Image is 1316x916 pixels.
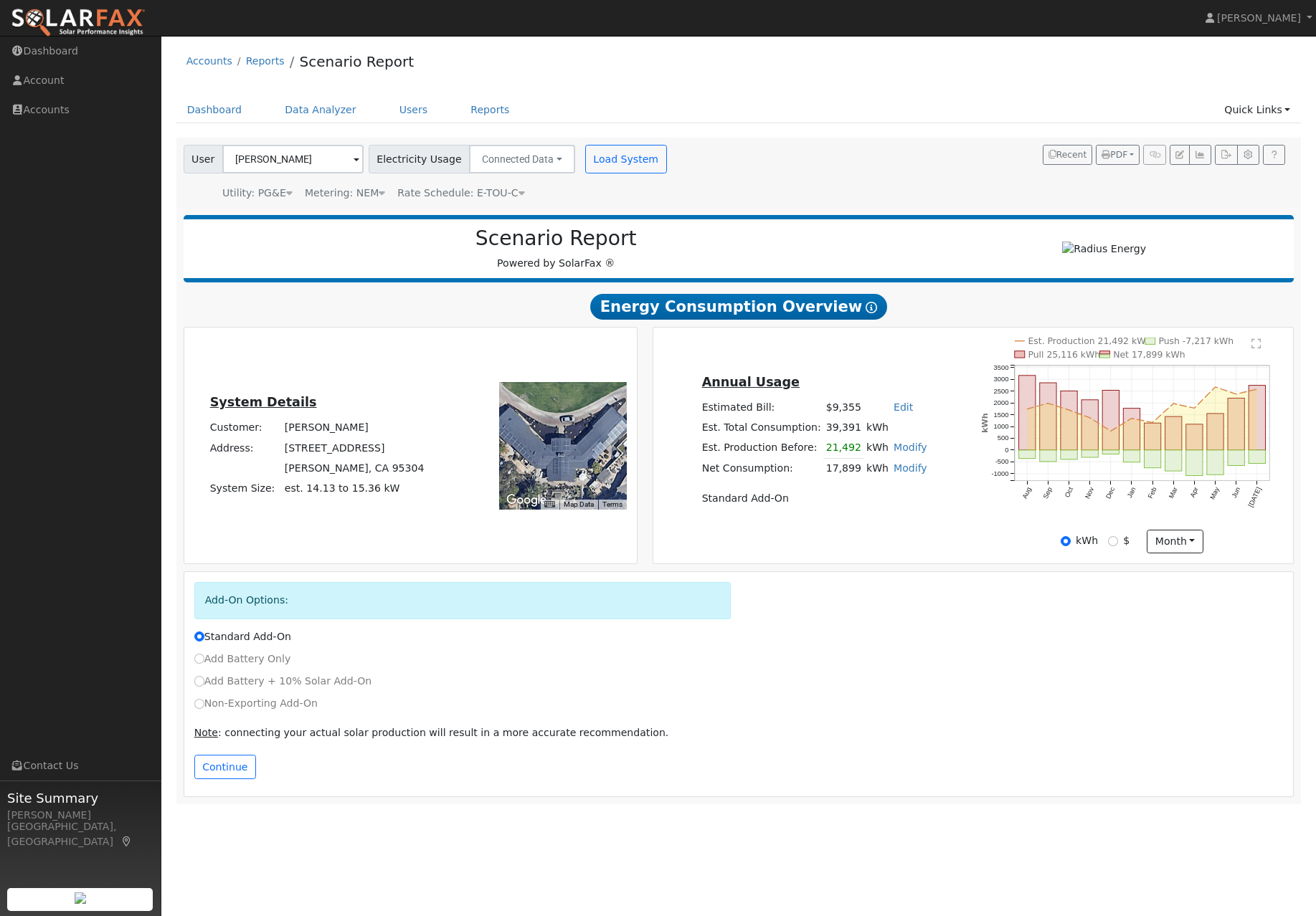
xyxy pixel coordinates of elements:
a: Modify [894,442,927,453]
input: Standard Add-On [194,631,204,641]
input: Add Battery Only [194,654,204,664]
td: Net Consumption: [699,458,823,479]
text: 500 [997,435,1008,442]
rect: onclick="" [1081,450,1098,457]
rect: onclick="" [1144,450,1160,468]
rect: onclick="" [1102,450,1119,454]
circle: onclick="" [1214,386,1217,388]
rect: onclick="" [1249,450,1265,464]
circle: onclick="" [1068,409,1071,411]
circle: onclick="" [1151,421,1154,424]
a: Edit [894,401,913,413]
span: Electricity Usage [369,145,470,173]
input: Add Battery + 10% Solar Add-On [194,676,204,686]
button: Settings [1237,145,1259,165]
button: Keyboard shortcuts [544,500,554,510]
text: 3000 [993,376,1008,383]
text: 1000 [993,423,1008,430]
rect: onclick="" [1144,423,1160,450]
img: Google [503,491,550,510]
text:  [1251,338,1261,349]
circle: onclick="" [1172,402,1175,405]
rect: onclick="" [1165,416,1182,450]
u: System Details [210,395,317,409]
span: [PERSON_NAME] [1217,12,1301,24]
i: Show Help [866,302,877,313]
rect: onclick="" [1123,450,1140,462]
text: May [1209,486,1221,501]
input: kWh [1061,536,1071,546]
td: Estimated Bill: [699,397,823,417]
label: Add Battery Only [194,652,291,667]
label: kWh [1076,533,1098,548]
label: $ [1123,533,1130,548]
text: Jun [1231,487,1241,500]
rect: onclick="" [1102,391,1119,451]
a: Users [389,97,439,123]
circle: onclick="" [1026,408,1028,411]
a: Dashboard [176,97,253,123]
td: Standard Add-On [699,489,929,509]
input: Select a User [222,145,364,173]
button: Continue [194,755,256,779]
a: Map [120,836,133,847]
text: Pull 25,116 kWh [1028,349,1100,360]
a: Modify [894,462,927,474]
div: Powered by SolarFax ® [191,226,922,271]
rect: onclick="" [1228,450,1244,466]
text: Mar [1168,487,1179,500]
text: Aug [1021,487,1032,500]
a: Open this area in Google Maps (opens a new window) [503,491,550,510]
text: Dec [1104,486,1116,500]
a: Reports [246,55,285,67]
text: kWh [980,413,990,433]
td: Est. Total Consumption: [699,417,823,437]
a: Scenario Report [299,53,414,70]
td: kWh [863,458,891,479]
circle: onclick="" [1130,417,1133,420]
span: est. 14.13 to 15.36 kW [285,482,400,494]
text: Oct [1064,486,1074,499]
text: 1500 [993,411,1008,419]
div: [GEOGRAPHIC_DATA], [GEOGRAPHIC_DATA] [7,819,153,849]
a: Terms (opens in new tab) [602,500,623,508]
td: System Size: [207,478,282,498]
text: Jan [1126,487,1137,500]
td: $9,355 [823,397,863,417]
button: Edit User [1170,145,1190,165]
text: [DATE] [1247,487,1263,509]
a: Help Link [1263,145,1285,165]
rect: onclick="" [1018,450,1035,459]
input: $ [1108,536,1118,546]
td: [PERSON_NAME], CA 95304 [282,458,427,478]
rect: onclick="" [1040,383,1056,450]
circle: onclick="" [1235,393,1238,396]
span: Alias: H2ETOUCN [397,187,524,199]
label: Standard Add-On [194,629,291,644]
td: System Size [282,478,427,498]
span: : connecting your actual solar production will result in a more accurate recommendation. [194,727,669,738]
button: month [1147,530,1203,554]
td: Est. Production Before: [699,438,823,459]
button: Load System [585,145,667,173]
rect: onclick="" [1249,386,1265,450]
circle: onclick="" [1089,416,1092,419]
td: [PERSON_NAME] [282,418,427,438]
u: Annual Usage [702,375,800,389]
text: Feb [1147,487,1158,500]
label: Add Battery + 10% Solar Add-On [194,674,372,689]
text: Net 17,899 kWh [1113,349,1185,360]
img: Radius Energy [1062,242,1146,257]
u: Note [194,727,218,738]
text: 0 [1005,447,1008,454]
rect: onclick="" [1081,400,1098,450]
span: Energy Consumption Overview [590,294,887,320]
rect: onclick="" [1018,376,1035,450]
text: Nov [1084,486,1095,500]
td: kWh [863,438,891,459]
input: Non-Exporting Add-On [194,699,204,709]
span: Site Summary [7,788,153,808]
td: 39,391 [823,417,863,437]
td: kWh [863,417,929,437]
td: 21,492 [823,438,863,459]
